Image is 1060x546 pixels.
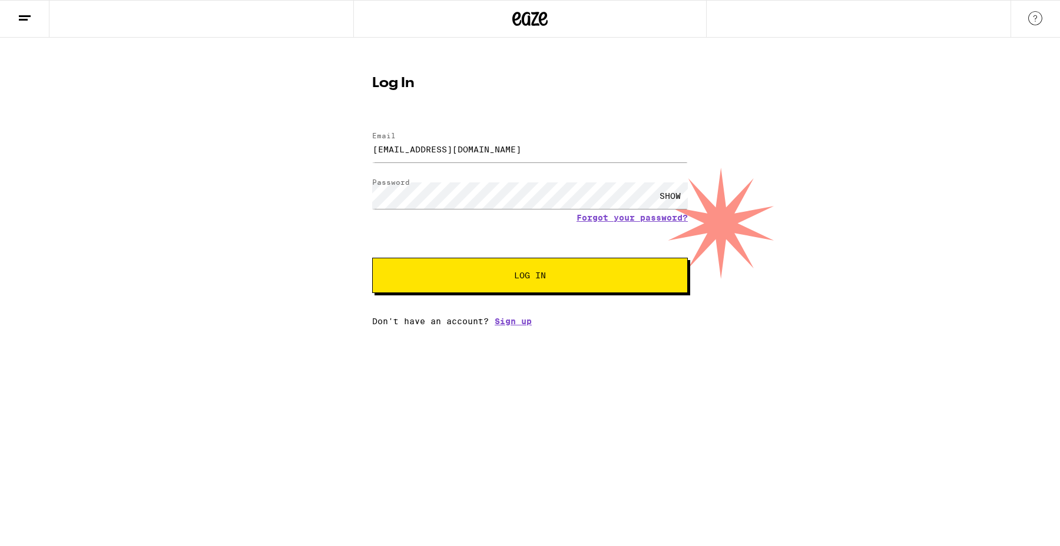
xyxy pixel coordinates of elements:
label: Password [372,178,410,186]
a: Forgot your password? [577,213,688,222]
label: Email [372,132,396,139]
input: Email [372,136,688,162]
a: Sign up [495,317,532,326]
div: SHOW [652,182,688,209]
button: Log In [372,258,688,293]
h1: Log In [372,76,688,91]
span: Log In [514,271,546,279]
div: Don't have an account? [372,317,688,326]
